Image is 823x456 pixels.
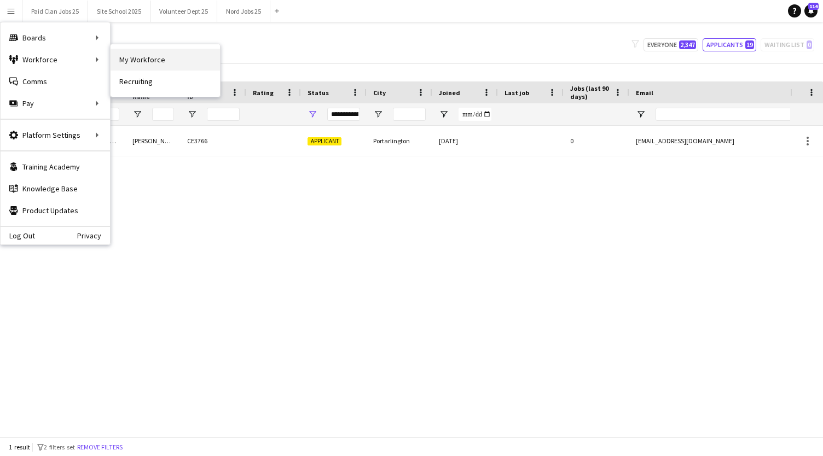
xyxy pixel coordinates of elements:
button: Remove filters [75,441,125,453]
div: 0 [564,126,629,156]
button: Everyone2,347 [644,38,698,51]
a: Knowledge Base [1,178,110,200]
a: Comms [1,71,110,92]
button: Open Filter Menu [439,109,449,119]
input: Workforce ID Filter Input [207,108,240,121]
span: Last job [505,89,529,97]
button: Open Filter Menu [636,109,646,119]
div: Pay [1,92,110,114]
button: Open Filter Menu [373,109,383,119]
div: Workforce [1,49,110,71]
input: City Filter Input [393,108,426,121]
a: Recruiting [111,71,220,92]
button: Open Filter Menu [132,109,142,119]
a: 114 [804,4,818,17]
button: Volunteer Dept 25 [150,1,217,22]
input: Joined Filter Input [459,108,491,121]
div: Platform Settings [1,124,110,146]
button: Open Filter Menu [187,109,197,119]
a: Training Academy [1,156,110,178]
button: Applicants19 [703,38,756,51]
span: 19 [745,40,754,49]
a: My Workforce [111,49,220,71]
span: Rating [253,89,274,97]
input: Last Name Filter Input [152,108,174,121]
a: Privacy [77,231,110,240]
span: Applicant [308,137,341,145]
a: Log Out [1,231,35,240]
div: Boards [1,27,110,49]
span: 114 [808,3,819,10]
a: Product Updates [1,200,110,221]
span: City [373,89,386,97]
div: [PERSON_NAME] [126,126,181,156]
span: Joined [439,89,460,97]
button: Open Filter Menu [308,109,317,119]
span: 2 filters set [44,443,75,451]
span: Jobs (last 90 days) [570,84,610,101]
button: Site School 2025 [88,1,150,22]
span: Status [308,89,329,97]
button: Nord Jobs 25 [217,1,270,22]
button: Paid Clan Jobs 25 [22,1,88,22]
div: Portarlington [367,126,432,156]
div: CE3766 [181,126,246,156]
span: Email [636,89,653,97]
span: 2,347 [679,40,696,49]
div: [DATE] [432,126,498,156]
